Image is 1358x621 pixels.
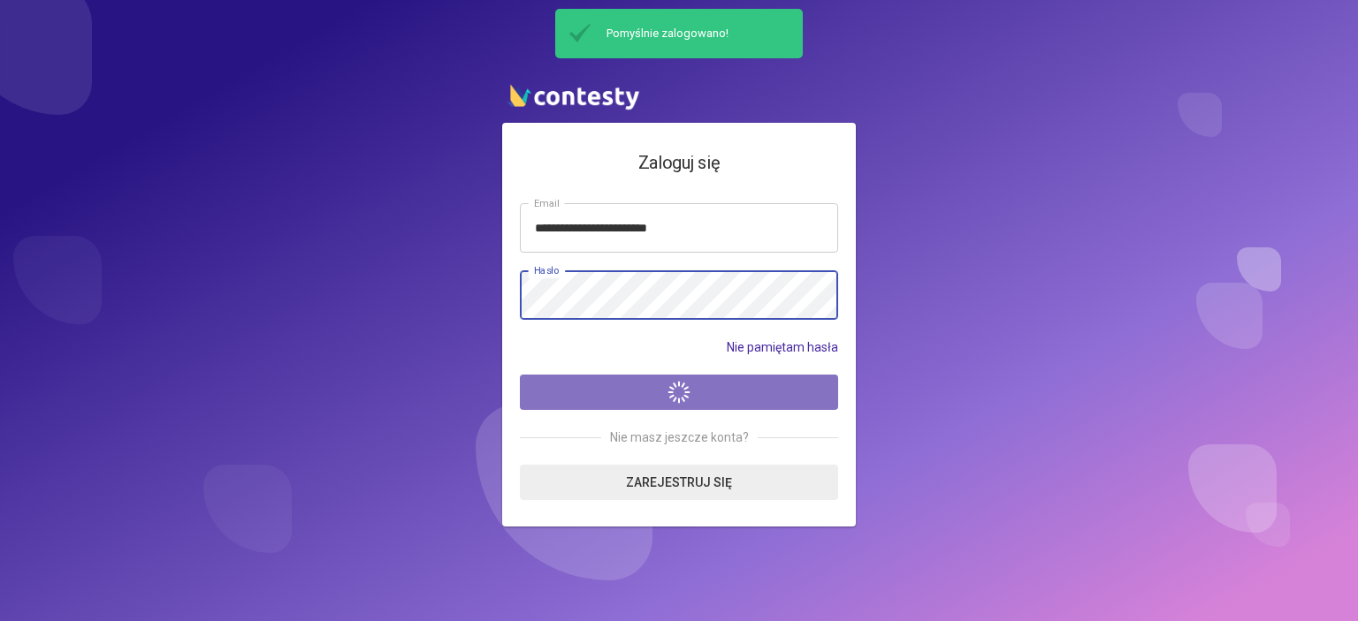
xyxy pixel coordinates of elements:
[502,77,644,114] img: contesty logo
[727,337,838,357] a: Nie pamiętam hasła
[520,465,838,500] a: Zarejestruj się
[601,428,758,447] span: Nie masz jeszcze konta?
[520,149,838,177] h4: Zaloguj się
[598,26,796,42] span: Pomyślnie zalogowano!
